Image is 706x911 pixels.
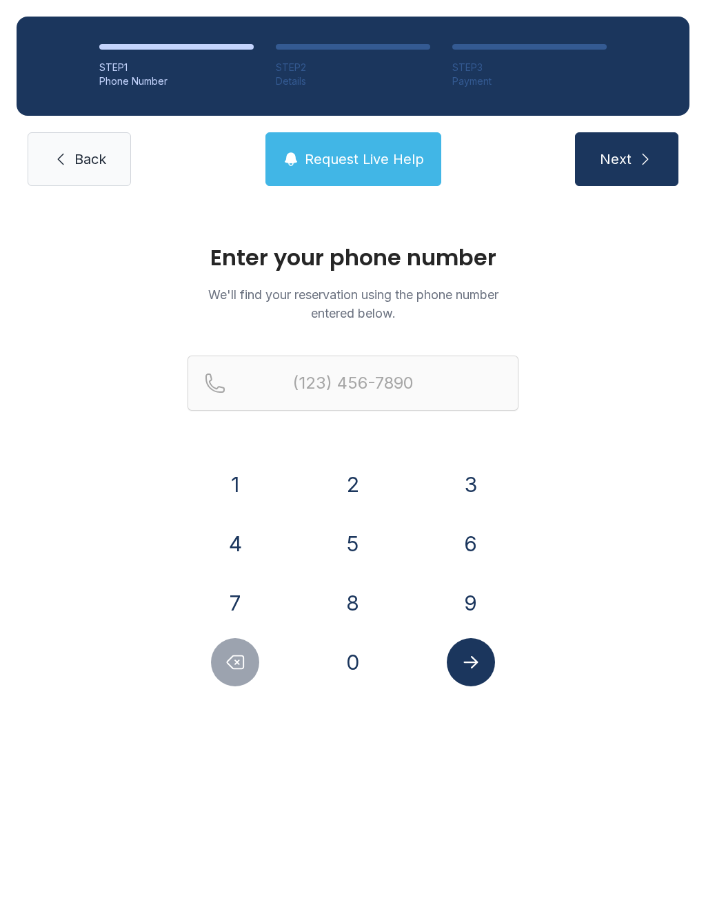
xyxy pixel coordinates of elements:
[99,74,254,88] div: Phone Number
[329,460,377,509] button: 2
[188,285,518,323] p: We'll find your reservation using the phone number entered below.
[329,579,377,627] button: 8
[452,74,607,88] div: Payment
[211,520,259,568] button: 4
[447,520,495,568] button: 6
[211,579,259,627] button: 7
[276,61,430,74] div: STEP 2
[447,579,495,627] button: 9
[329,638,377,686] button: 0
[329,520,377,568] button: 5
[188,247,518,269] h1: Enter your phone number
[305,150,424,169] span: Request Live Help
[211,460,259,509] button: 1
[99,61,254,74] div: STEP 1
[74,150,106,169] span: Back
[447,460,495,509] button: 3
[452,61,607,74] div: STEP 3
[188,356,518,411] input: Reservation phone number
[600,150,632,169] span: Next
[276,74,430,88] div: Details
[447,638,495,686] button: Submit lookup form
[211,638,259,686] button: Delete number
